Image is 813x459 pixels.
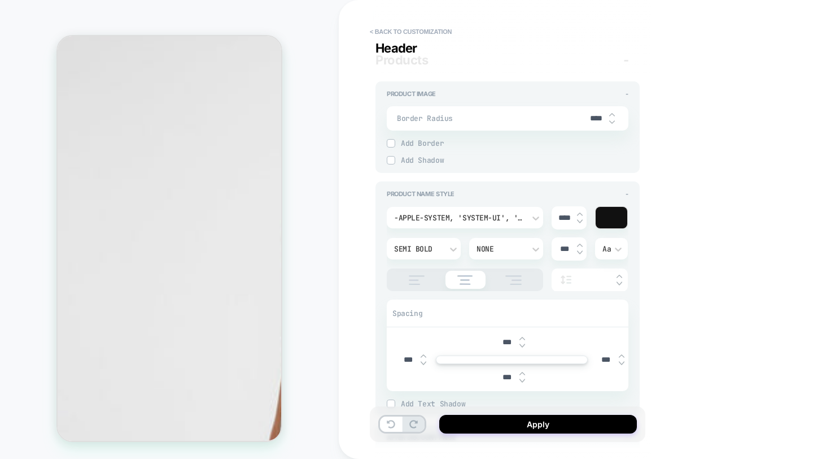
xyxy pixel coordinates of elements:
[623,53,629,67] span: -
[499,275,527,285] img: align text right
[519,344,525,348] img: down
[364,23,457,41] button: < Back to customization
[375,41,651,55] div: Header
[401,138,628,148] span: Add Border
[421,361,426,366] img: down
[477,244,524,254] div: None
[609,120,615,124] img: down
[626,90,628,98] span: -
[577,243,583,248] img: up
[392,309,422,318] span: Spacing
[617,282,622,286] img: down
[619,354,624,358] img: up
[387,190,454,198] span: Product Name Style
[609,112,615,117] img: up
[557,275,574,284] img: line height
[403,275,431,285] img: align text left
[452,275,479,285] img: align text center
[617,274,622,279] img: up
[577,212,583,216] img: up
[519,336,525,341] img: up
[577,219,583,224] img: down
[519,371,525,376] img: up
[401,155,628,165] span: Add Shadow
[577,250,583,255] img: down
[375,53,428,67] span: Products
[626,190,628,198] span: -
[602,244,620,254] div: Aa
[394,213,524,223] div: -apple-system, 'system-ui', 'Segoe UI', Roboto, Oxygen, Ubuntu, Cantarell, 'Fira Sans', 'Droid Sa...
[387,90,436,98] span: Product Image
[619,361,624,366] img: down
[394,244,442,254] div: Semi Bold
[401,399,628,409] span: Add Text Shadow
[439,415,637,434] button: Apply
[519,379,525,383] img: down
[421,354,426,358] img: up
[397,114,584,123] span: Border Radius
